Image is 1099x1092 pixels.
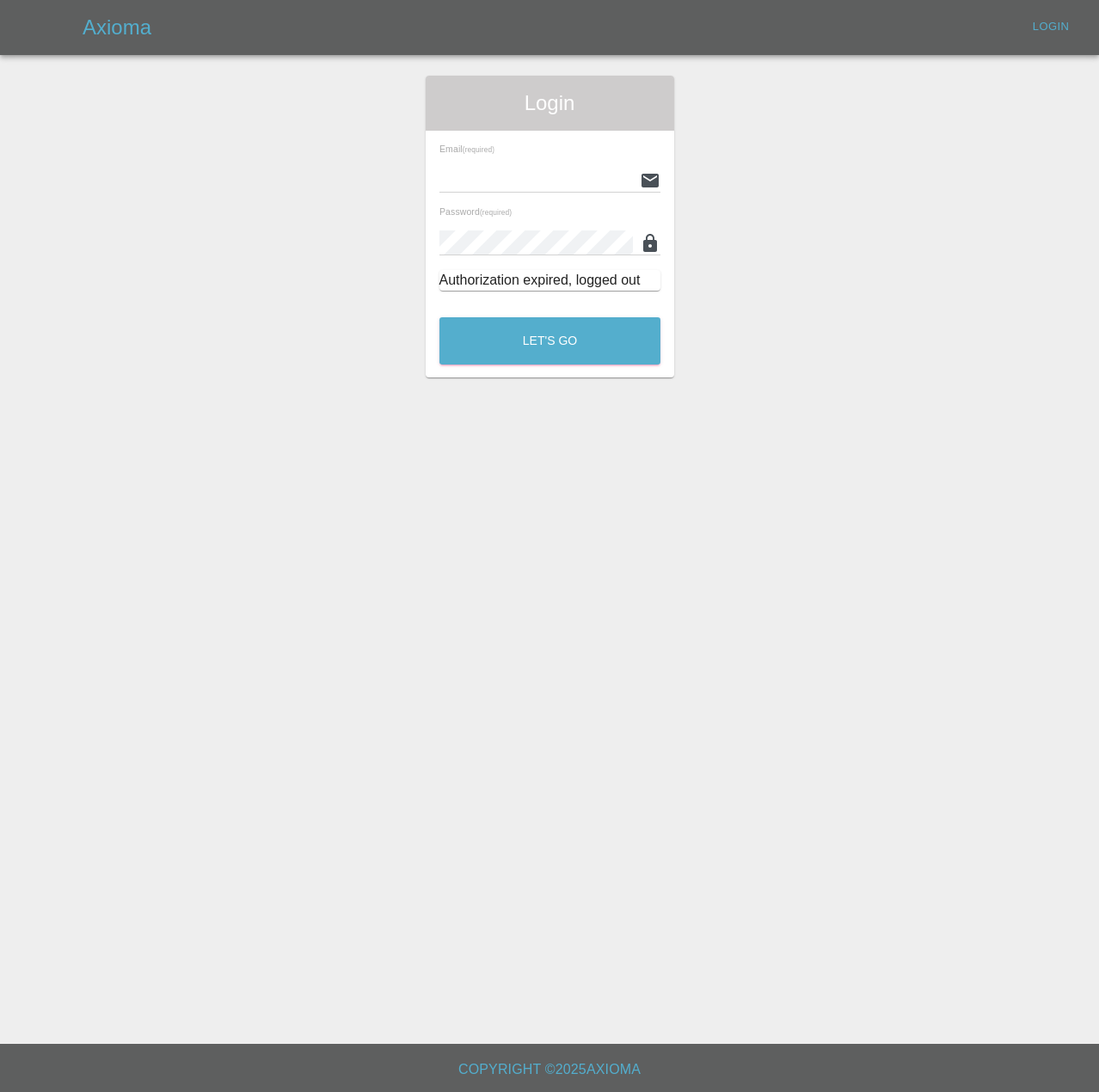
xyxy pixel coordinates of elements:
[1023,14,1078,40] a: Login
[462,146,494,154] small: (required)
[439,206,512,217] span: Password
[14,1058,1085,1082] h6: Copyright © 2025 Axioma
[439,144,494,154] span: Email
[479,209,511,217] small: (required)
[439,317,660,365] button: Let's Go
[83,14,151,41] h5: Axioma
[439,270,660,291] div: Authorization expired, logged out
[439,89,660,117] span: Login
